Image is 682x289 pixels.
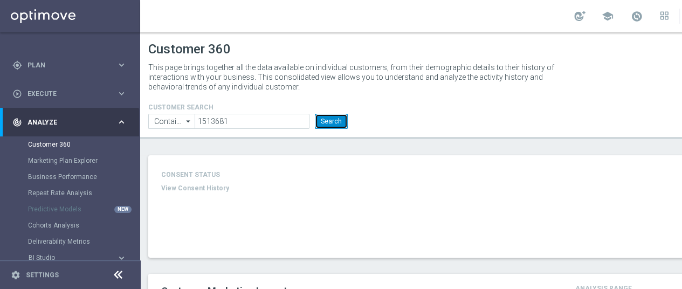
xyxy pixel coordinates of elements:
[116,117,127,127] i: keyboard_arrow_right
[28,185,139,201] div: Repeat Rate Analysis
[116,253,127,263] i: keyboard_arrow_right
[12,118,22,127] i: track_changes
[12,118,116,127] div: Analyze
[315,114,348,129] button: Search
[27,119,116,126] span: Analyze
[161,184,229,193] button: View Consent History
[28,221,112,230] a: Cohorts Analysis
[28,237,112,246] a: Deliverability Metrics
[148,114,195,129] input: Contains
[28,156,112,165] a: Marketing Plan Explorer
[114,206,132,213] div: NEW
[148,104,348,111] h4: CUSTOMER SEARCH
[12,89,116,99] div: Execute
[28,169,139,185] div: Business Performance
[11,270,20,280] i: settings
[148,63,563,92] p: This page brings together all the data available on individual customers, from their demographic ...
[28,233,139,250] div: Deliverability Metrics
[28,217,139,233] div: Cohorts Analysis
[602,10,614,22] span: school
[12,90,127,98] button: play_circle_outline Execute keyboard_arrow_right
[27,62,116,68] span: Plan
[29,254,106,261] span: BI Studio
[28,250,139,266] div: BI Studio
[28,136,139,153] div: Customer 360
[195,114,309,129] input: Enter CID, Email, name or phone
[28,153,139,169] div: Marketing Plan Explorer
[29,254,116,261] div: BI Studio
[12,61,127,70] button: gps_fixed Plan keyboard_arrow_right
[12,60,116,70] div: Plan
[28,253,127,262] button: BI Studio keyboard_arrow_right
[26,272,59,278] a: Settings
[27,91,116,97] span: Execute
[12,60,22,70] i: gps_fixed
[183,114,194,128] i: arrow_drop_down
[28,173,112,181] a: Business Performance
[12,89,22,99] i: play_circle_outline
[28,201,139,217] div: Predictive Models
[12,118,127,127] button: track_changes Analyze keyboard_arrow_right
[116,88,127,99] i: keyboard_arrow_right
[161,171,287,178] h4: CONSENT STATUS
[28,189,112,197] a: Repeat Rate Analysis
[28,140,112,149] a: Customer 360
[116,60,127,70] i: keyboard_arrow_right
